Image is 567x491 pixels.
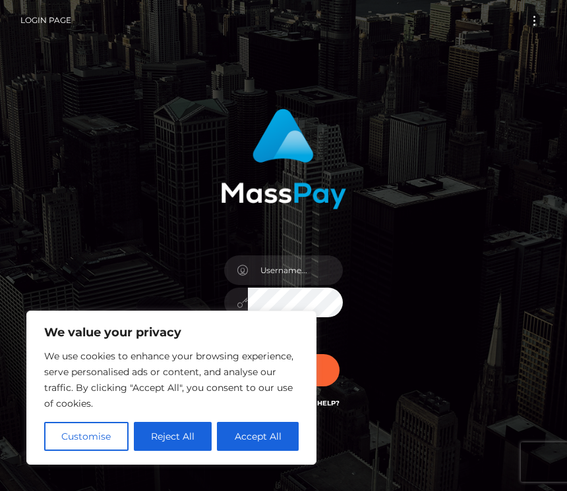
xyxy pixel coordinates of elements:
a: Login Page [20,7,71,34]
button: Customise [44,422,129,451]
p: We value your privacy [44,324,299,340]
button: Accept All [217,422,299,451]
input: Username... [248,255,343,285]
button: Reject All [134,422,212,451]
div: We value your privacy [26,311,316,465]
img: MassPay Login [221,109,346,209]
a: Need Help? [295,399,340,407]
button: Toggle navigation [522,12,547,30]
p: We use cookies to enhance your browsing experience, serve personalised ads or content, and analys... [44,348,299,411]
